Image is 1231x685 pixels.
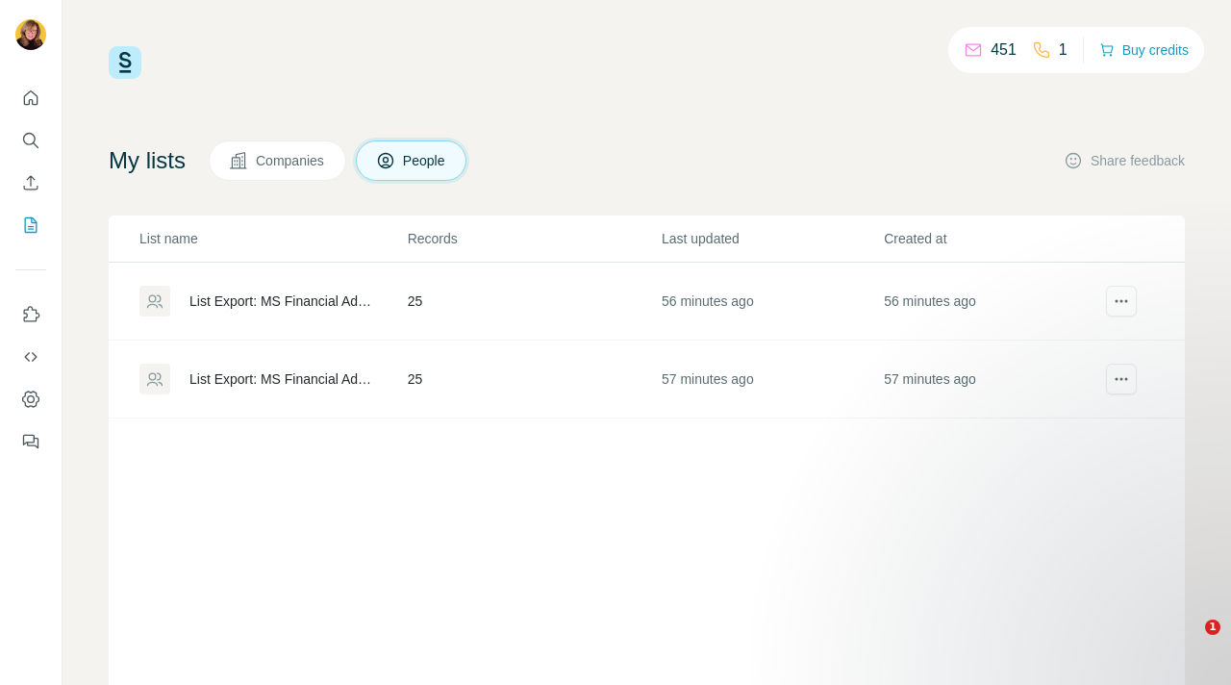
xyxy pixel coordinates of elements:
[1099,37,1189,63] button: Buy credits
[189,369,375,389] div: List Export: MS Financial Advisors: [GEOGRAPHIC_DATA]/[GEOGRAPHIC_DATA] - [DATE] 15:35
[15,81,46,115] button: Quick start
[1059,38,1068,62] p: 1
[1166,620,1212,666] iframe: Intercom live chat
[661,341,883,419] td: 57 minutes ago
[15,340,46,374] button: Use Surfe API
[991,38,1017,62] p: 451
[883,263,1105,341] td: 56 minutes ago
[15,165,46,200] button: Enrich CSV
[1106,364,1137,394] button: actions
[15,123,46,158] button: Search
[139,229,406,248] p: List name
[15,19,46,50] img: Avatar
[1205,620,1220,635] span: 1
[109,145,186,176] h4: My lists
[883,341,1105,419] td: 57 minutes ago
[189,292,375,311] div: List Export: MS Financial Advisors: [GEOGRAPHIC_DATA]/[GEOGRAPHIC_DATA] - [DATE] 15:35
[408,229,660,248] p: Records
[407,263,661,341] td: 25
[661,263,883,341] td: 56 minutes ago
[407,341,661,419] td: 25
[403,151,447,170] span: People
[662,229,882,248] p: Last updated
[256,151,326,170] span: Companies
[1064,151,1185,170] button: Share feedback
[15,208,46,242] button: My lists
[15,424,46,459] button: Feedback
[15,382,46,417] button: Dashboard
[884,229,1104,248] p: Created at
[109,46,141,79] img: Surfe Logo
[1106,286,1137,317] button: actions
[15,297,46,332] button: Use Surfe on LinkedIn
